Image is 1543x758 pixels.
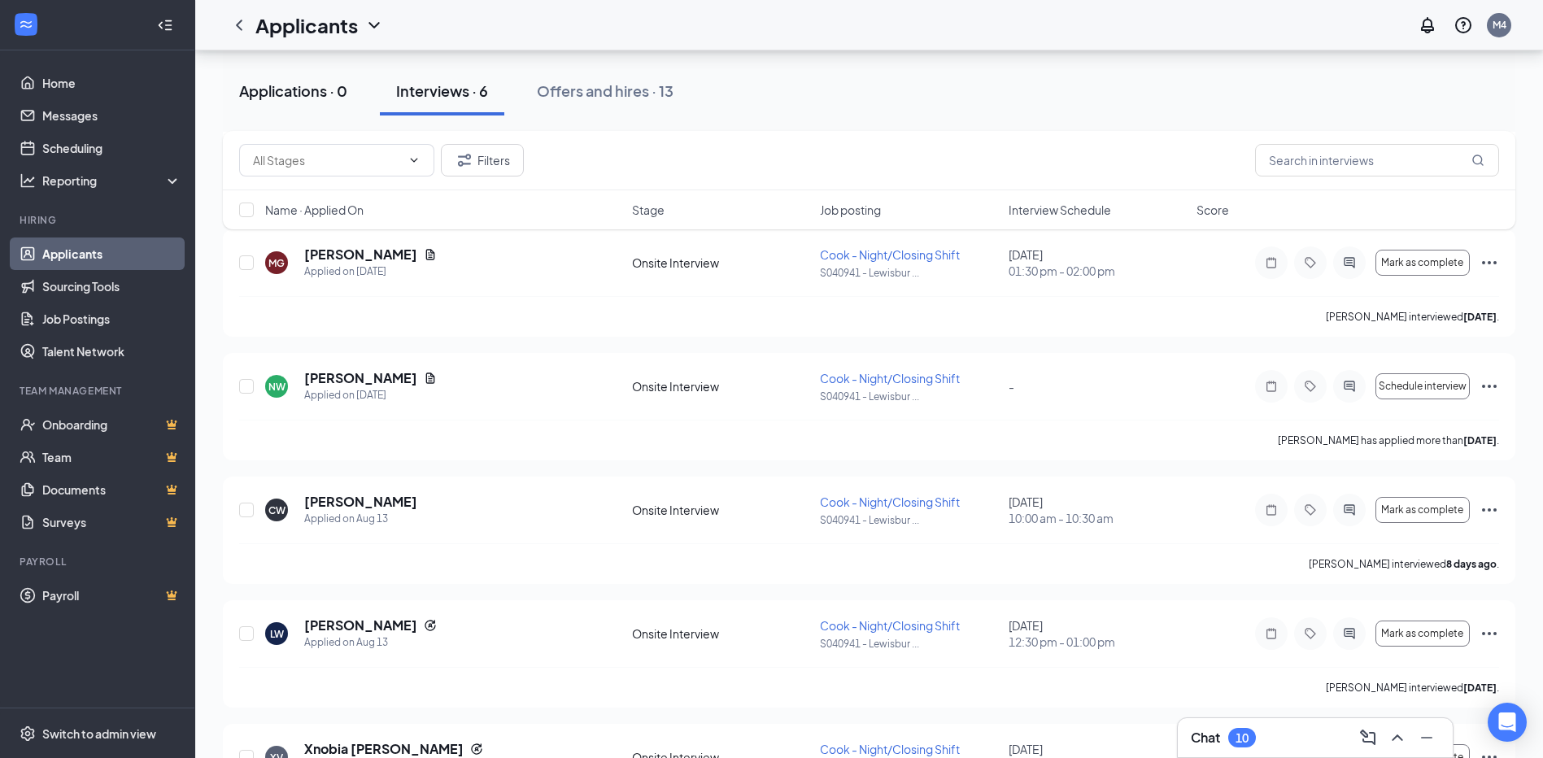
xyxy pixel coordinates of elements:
[1009,494,1187,526] div: [DATE]
[1309,557,1499,571] p: [PERSON_NAME] interviewed .
[20,213,178,227] div: Hiring
[1196,202,1229,218] span: Score
[1493,18,1506,32] div: M4
[304,264,437,280] div: Applied on [DATE]
[304,246,417,264] h5: [PERSON_NAME]
[1340,503,1359,516] svg: ActiveChat
[1340,256,1359,269] svg: ActiveChat
[1009,634,1187,650] span: 12:30 pm - 01:00 pm
[304,634,437,651] div: Applied on Aug 13
[1009,510,1187,526] span: 10:00 am - 10:30 am
[1375,250,1470,276] button: Mark as complete
[1480,377,1499,396] svg: Ellipses
[1381,504,1463,516] span: Mark as complete
[1480,500,1499,520] svg: Ellipses
[20,555,178,568] div: Payroll
[270,627,284,641] div: LW
[1379,381,1467,392] span: Schedule interview
[632,378,810,394] div: Onsite Interview
[1463,311,1497,323] b: [DATE]
[18,16,34,33] svg: WorkstreamLogo
[1446,558,1497,570] b: 8 days ago
[470,743,483,756] svg: Reapply
[820,494,960,509] span: Cook - Night/Closing Shift
[1375,497,1470,523] button: Mark as complete
[1454,15,1473,35] svg: QuestionInfo
[1375,621,1470,647] button: Mark as complete
[424,248,437,261] svg: Document
[239,81,347,101] div: Applications · 0
[1417,728,1436,747] svg: Minimize
[632,502,810,518] div: Onsite Interview
[632,625,810,642] div: Onsite Interview
[304,511,417,527] div: Applied on Aug 13
[820,637,998,651] p: S040941 - Lewisbur ...
[1384,725,1410,751] button: ChevronUp
[1255,144,1499,176] input: Search in interviews
[304,493,417,511] h5: [PERSON_NAME]
[1381,628,1463,639] span: Mark as complete
[1471,154,1484,167] svg: MagnifyingGlass
[820,202,881,218] span: Job posting
[253,151,401,169] input: All Stages
[1480,624,1499,643] svg: Ellipses
[268,380,285,394] div: NW
[304,616,417,634] h5: [PERSON_NAME]
[1388,728,1407,747] svg: ChevronUp
[42,473,181,506] a: DocumentsCrown
[632,202,665,218] span: Stage
[42,270,181,303] a: Sourcing Tools
[820,618,960,633] span: Cook - Night/Closing Shift
[1326,310,1499,324] p: [PERSON_NAME] interviewed .
[42,579,181,612] a: PayrollCrown
[42,67,181,99] a: Home
[42,506,181,538] a: SurveysCrown
[42,172,182,189] div: Reporting
[1301,380,1320,393] svg: Tag
[20,384,178,398] div: Team Management
[42,303,181,335] a: Job Postings
[42,725,156,742] div: Switch to admin view
[42,132,181,164] a: Scheduling
[1262,380,1281,393] svg: Note
[364,15,384,35] svg: ChevronDown
[304,387,437,403] div: Applied on [DATE]
[1009,379,1014,394] span: -
[265,202,364,218] span: Name · Applied On
[1009,202,1111,218] span: Interview Schedule
[42,408,181,441] a: OnboardingCrown
[42,441,181,473] a: TeamCrown
[1262,503,1281,516] svg: Note
[42,335,181,368] a: Talent Network
[1009,263,1187,279] span: 01:30 pm - 02:00 pm
[157,17,173,33] svg: Collapse
[396,81,488,101] div: Interviews · 6
[1301,503,1320,516] svg: Tag
[820,371,960,386] span: Cook - Night/Closing Shift
[820,390,998,403] p: S040941 - Lewisbur ...
[1301,627,1320,640] svg: Tag
[537,81,673,101] div: Offers and hires · 13
[1381,257,1463,268] span: Mark as complete
[1262,256,1281,269] svg: Note
[268,256,285,270] div: MG
[455,150,474,170] svg: Filter
[1414,725,1440,751] button: Minimize
[820,513,998,527] p: S040941 - Lewisbur ...
[441,144,524,176] button: Filter Filters
[1463,682,1497,694] b: [DATE]
[20,725,36,742] svg: Settings
[1480,253,1499,272] svg: Ellipses
[255,11,358,39] h1: Applicants
[42,237,181,270] a: Applicants
[229,15,249,35] svg: ChevronLeft
[632,255,810,271] div: Onsite Interview
[820,247,960,262] span: Cook - Night/Closing Shift
[304,369,417,387] h5: [PERSON_NAME]
[1262,627,1281,640] svg: Note
[1009,246,1187,279] div: [DATE]
[304,740,464,758] h5: Xnobia [PERSON_NAME]
[42,99,181,132] a: Messages
[1301,256,1320,269] svg: Tag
